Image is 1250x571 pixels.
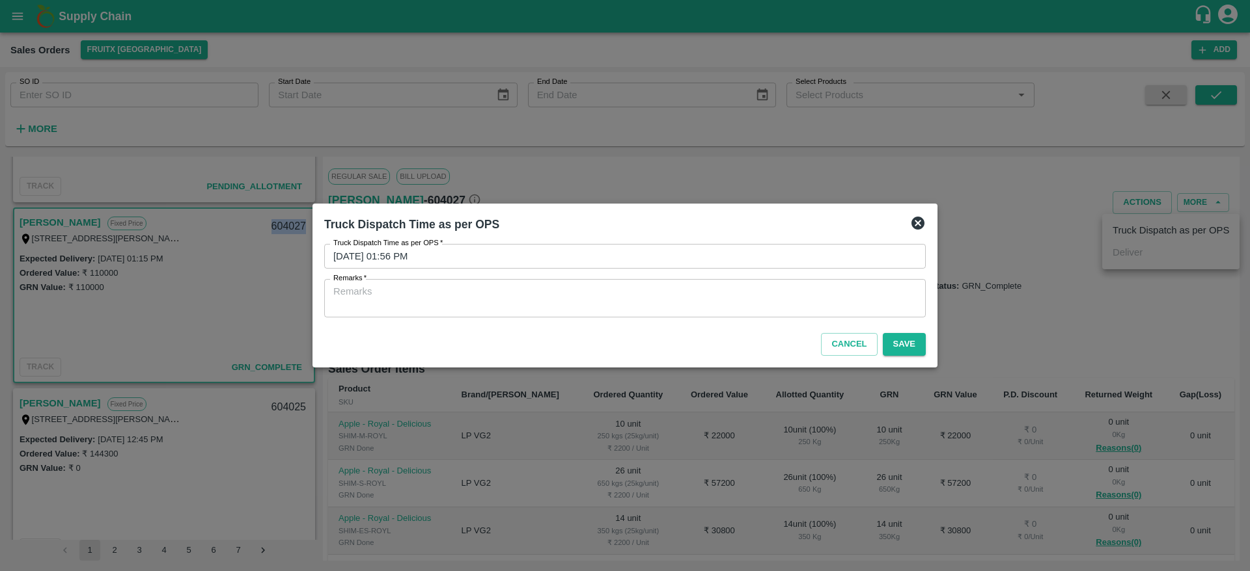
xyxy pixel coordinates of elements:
button: Cancel [821,333,877,356]
button: Save [883,333,926,356]
label: Truck Dispatch Time as per OPS [333,238,443,248]
input: Choose date, selected date is Sep 4, 2025 [324,244,917,269]
b: Truck Dispatch Time as per OPS [324,218,499,231]
label: Remarks [333,273,367,284]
